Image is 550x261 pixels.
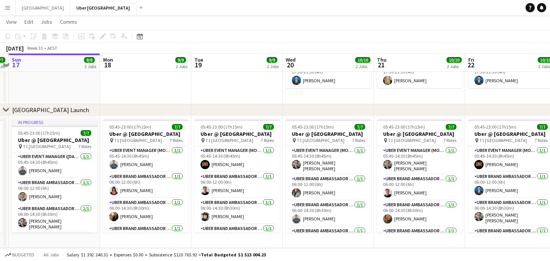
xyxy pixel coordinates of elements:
app-card-role: UBER Brand Ambassador ([PERSON_NAME])1/106:00-12:00 (6h)[PERSON_NAME] [194,172,280,198]
div: [DATE] [6,44,24,52]
app-card-role: UBER Brand Ambassador ([DATE])1/106:00-14:30 (8h30m)[PERSON_NAME] [PERSON_NAME] [12,204,97,233]
span: Total Budgeted $1 513 004.23 [201,252,266,258]
app-card-role: UBER Event Manager (Mon - Fri)1/105:45-14:30 (8h45m)[PERSON_NAME] [103,146,189,172]
div: 2 Jobs [84,64,96,69]
button: [GEOGRAPHIC_DATA] [16,0,70,15]
span: 9/9 [267,57,277,63]
span: Edit [24,18,33,25]
div: [GEOGRAPHIC_DATA] Launch [12,106,89,114]
span: View [6,18,17,25]
app-card-role: UBER Brand Ambassador ([PERSON_NAME])1/117:30-21:30 (4h)[PERSON_NAME] [377,62,463,88]
div: AEST [47,45,57,51]
div: 2 Jobs [176,64,188,69]
span: 7 Roles [535,137,548,143]
app-job-card: 05:45-23:00 (17h15m)7/7Uber @ [GEOGRAPHIC_DATA] T1 [GEOGRAPHIC_DATA]7 RolesUBER Event Manager (Mo... [194,119,280,233]
span: 8/8 [84,57,95,63]
h3: Uber @ [GEOGRAPHIC_DATA] [12,137,97,144]
app-job-card: 05:45-23:00 (17h15m)7/7Uber @ [GEOGRAPHIC_DATA] T1 [GEOGRAPHIC_DATA]7 RolesUBER Event Manager (Mo... [377,119,463,233]
app-card-role: UBER Event Manager (Mon - Fri)1/105:45-14:30 (8h45m)[PERSON_NAME] [PERSON_NAME] [377,146,463,175]
span: 05:45-23:00 (17h15m) [292,124,334,130]
app-card-role: UBER Brand Ambassador ([PERSON_NAME])1/106:00-12:00 (6h)[PERSON_NAME] [103,172,189,198]
span: 7/7 [263,124,274,130]
span: 7/7 [446,124,456,130]
span: Thu [377,56,387,63]
span: 7 Roles [443,137,456,143]
span: Sun [12,56,21,63]
span: 05:45-23:00 (17h15m) [109,124,151,130]
span: T1 [GEOGRAPHIC_DATA] [23,144,71,149]
div: Salary $1 392 240.31 + Expenses $0.00 + Subsistence $120 763.92 = [67,252,266,258]
app-card-role: UBER Brand Ambassador ([DATE])1/106:00-12:00 (6h)[PERSON_NAME] [12,178,97,204]
span: T1 [GEOGRAPHIC_DATA] [479,137,527,143]
span: 7/7 [172,124,183,130]
span: Wed [286,56,296,63]
app-card-role: UBER Event Manager (Mon - Fri)1/105:45-14:30 (8h45m)[PERSON_NAME] [PERSON_NAME] [286,146,371,175]
button: Uber [GEOGRAPHIC_DATA] [70,0,136,15]
span: 7 Roles [78,144,91,149]
div: 2 Jobs [356,64,370,69]
span: T1 [GEOGRAPHIC_DATA] [205,137,253,143]
span: 7/7 [537,124,548,130]
h3: Uber @ [GEOGRAPHIC_DATA] [377,130,463,137]
app-card-role: UBER Brand Ambassador ([PERSON_NAME])1/106:00-14:30 (8h30m)[PERSON_NAME] [286,201,371,227]
a: Edit [21,17,36,27]
span: 22 [467,60,474,69]
app-card-role: UBER Brand Ambassador ([PERSON_NAME])1/117:30-21:30 (4h)[PERSON_NAME] [286,62,371,88]
span: 19 [193,60,203,69]
span: T1 [GEOGRAPHIC_DATA] [114,137,162,143]
h3: Uber @ [GEOGRAPHIC_DATA] [286,130,371,137]
span: Budgeted [12,252,34,258]
app-card-role: UBER Brand Ambassador ([PERSON_NAME])1/106:00-14:30 (8h30m)[PERSON_NAME] [103,198,189,224]
app-job-card: 05:45-23:00 (17h15m)7/7Uber @ [GEOGRAPHIC_DATA] T1 [GEOGRAPHIC_DATA]7 RolesUBER Event Manager (Mo... [103,119,189,233]
app-card-role: UBER Brand Ambassador ([PERSON_NAME])1/107:00-13:00 (6h) [194,224,280,250]
a: Jobs [38,17,55,27]
app-job-card: In progress05:45-23:00 (17h15m)7/7Uber @ [GEOGRAPHIC_DATA] T1 [GEOGRAPHIC_DATA]7 RolesUBER Event ... [12,119,97,233]
span: 10/10 [355,57,370,63]
span: 7/7 [354,124,365,130]
span: 05:45-23:00 (17h15m) [201,124,243,130]
span: 05:45-23:00 (17h15m) [18,130,60,136]
span: 7 Roles [352,137,365,143]
a: View [3,17,20,27]
div: In progress [12,119,97,126]
span: 05:45-23:00 (17h15m) [383,124,425,130]
app-card-role: UBER Brand Ambassador ([PERSON_NAME])1/1 [377,227,463,253]
span: Mon [103,56,113,63]
div: 2 Jobs [447,64,461,69]
button: Budgeted [4,251,36,259]
app-card-role: UBER Event Manager (Mon - Fri)1/105:45-14:30 (8h45m)[PERSON_NAME] [194,146,280,172]
app-card-role: UBER Brand Ambassador ([PERSON_NAME])1/106:00-14:30 (8h30m)[PERSON_NAME] [194,198,280,224]
span: 9/9 [175,57,186,63]
span: 10/10 [446,57,462,63]
span: 7/7 [81,130,91,136]
span: All jobs [42,252,60,258]
div: 2 Jobs [267,64,279,69]
app-card-role: UBER Brand Ambassador ([PERSON_NAME])1/106:00-12:00 (6h)[PERSON_NAME] [377,175,463,201]
h3: Uber @ [GEOGRAPHIC_DATA] [103,130,189,137]
span: T1 [GEOGRAPHIC_DATA] [388,137,436,143]
span: 05:45-23:00 (17h15m) [474,124,516,130]
app-card-role: UBER Brand Ambassador ([PERSON_NAME])1/106:00-12:00 (6h)[PERSON_NAME] [286,175,371,201]
span: Jobs [41,18,52,25]
span: 7 Roles [170,137,183,143]
span: Comms [60,18,77,25]
span: Tue [194,56,203,63]
span: 20 [285,60,296,69]
span: Fri [468,56,474,63]
app-card-role: UBER Brand Ambassador ([PERSON_NAME])1/1 [286,227,371,253]
h3: Uber @ [GEOGRAPHIC_DATA] [194,130,280,137]
a: Comms [57,17,80,27]
span: 17 [11,60,21,69]
app-job-card: 05:45-23:00 (17h15m)7/7Uber @ [GEOGRAPHIC_DATA] T1 [GEOGRAPHIC_DATA]7 RolesUBER Event Manager (Mo... [286,119,371,233]
span: 21 [376,60,387,69]
span: Week 33 [25,45,44,51]
span: T1 [GEOGRAPHIC_DATA] [297,137,345,143]
app-card-role: UBER Brand Ambassador ([PERSON_NAME])1/107:00-13:00 (6h) [103,224,189,250]
app-card-role: UBER Brand Ambassador ([PERSON_NAME])1/106:00-14:30 (8h30m)[PERSON_NAME] [377,201,463,227]
app-card-role: UBER Event Manager ([DATE])1/105:45-14:30 (8h45m)[PERSON_NAME] [12,152,97,178]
